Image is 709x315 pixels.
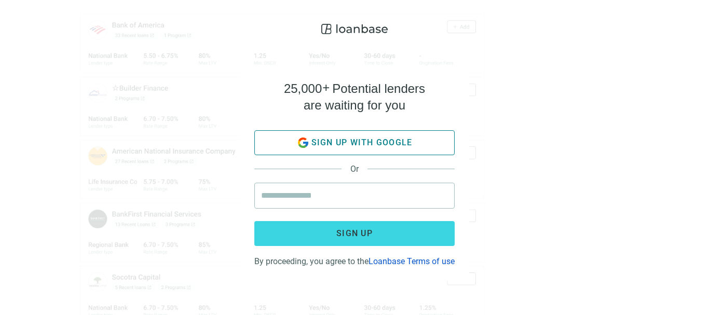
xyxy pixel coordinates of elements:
[311,138,413,147] span: Sign up with google
[369,256,455,266] a: Loanbase Terms of use
[254,221,455,246] button: Sign up
[336,228,373,238] span: Sign up
[342,164,367,174] span: Or
[254,254,455,266] div: By proceeding, you agree to the
[284,80,425,114] h4: Potential lenders are waiting for you
[284,81,322,95] span: 25,000
[322,80,330,94] span: +
[254,130,455,155] button: Sign up with google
